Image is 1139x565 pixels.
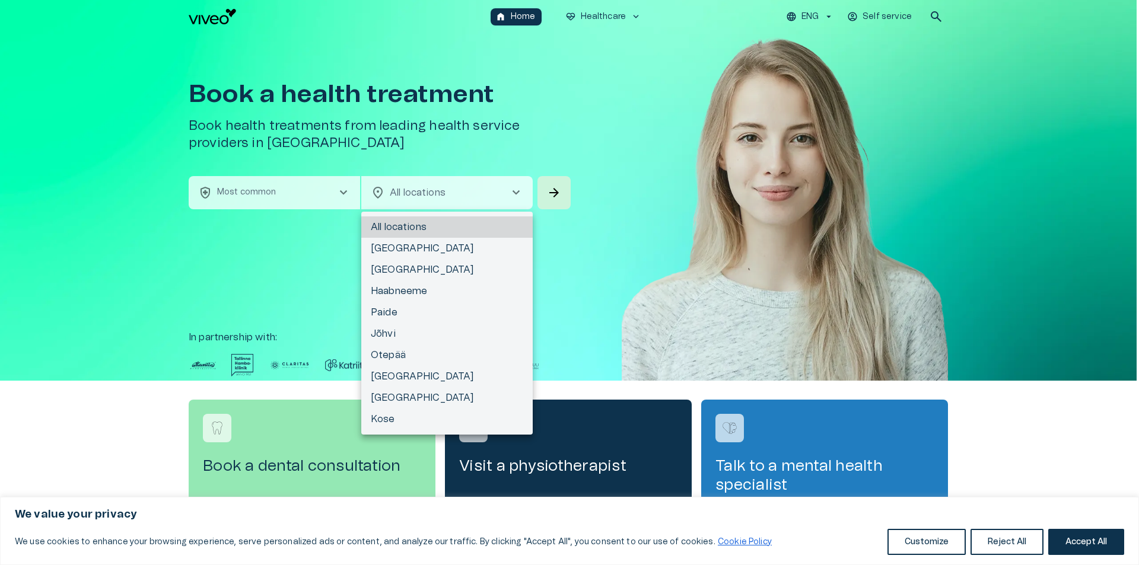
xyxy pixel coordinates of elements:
li: Jõhvi [361,323,533,344]
li: All locations [361,216,533,238]
p: We value your privacy [15,507,1124,522]
button: Accept All [1048,529,1124,555]
li: [GEOGRAPHIC_DATA] [361,238,533,259]
button: Customize [887,529,966,555]
li: [GEOGRAPHIC_DATA] [361,387,533,408]
li: [GEOGRAPHIC_DATA] [361,366,533,387]
li: Haabneeme [361,280,533,302]
li: Kose [361,408,533,430]
li: Paide [361,302,533,323]
li: Otepää [361,344,533,366]
p: We use cookies to enhance your browsing experience, serve personalized ads or content, and analyz... [15,535,772,549]
a: Cookie Policy [717,537,772,547]
li: [GEOGRAPHIC_DATA] [361,259,533,280]
button: Reject All [971,529,1043,555]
